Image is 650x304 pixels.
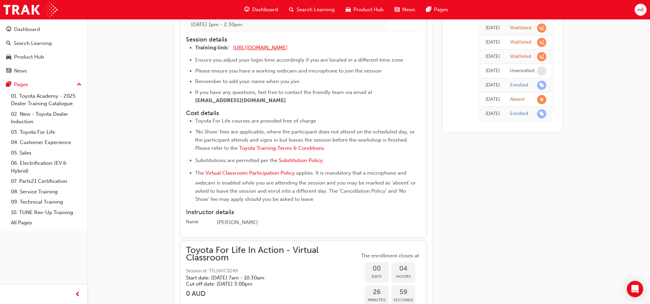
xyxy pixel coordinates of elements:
[233,45,288,51] a: [URL][DOMAIN_NAME]
[510,39,531,46] div: Waitlisted
[284,3,340,17] a: search-iconSearch Learning
[537,23,546,33] span: learningRecordVerb_WAITLIST-icon
[6,82,11,88] span: pages-icon
[195,157,277,163] span: Substitutions are permitted per the
[391,296,415,304] span: Seconds
[75,290,80,299] span: prev-icon
[14,81,28,89] div: Pages
[3,2,58,17] img: Trak
[353,6,384,14] span: Product Hub
[195,97,286,103] span: [EMAIL_ADDRESS][DOMAIN_NAME]
[402,6,415,14] span: News
[434,6,448,14] span: Pages
[252,6,278,14] span: Dashboard
[486,110,500,118] div: Fri Feb 14 2025 15:36:42 GMT+0800 (Australian Western Standard Time)
[195,129,416,151] span: 'No Show' fees are applicable, where the participant does not attend on the scheduled day, or the...
[537,95,546,104] span: learningRecordVerb_ABSENT-icon
[195,57,403,63] span: Ensure you adjust your login time accordingly if you are located in a different time zone
[186,36,408,44] h4: Session details
[186,219,199,225] div: Name
[3,51,84,63] a: Product Hub
[8,148,84,158] a: 05. Sales
[186,18,387,31] td: [DATE] 1pm - 2:30pm
[6,41,11,47] span: search-icon
[486,38,500,46] div: Wed Oct 01 2025 12:09:38 GMT+0800 (Australian Western Standard Time)
[510,96,525,103] div: Absent
[537,81,546,90] span: learningRecordVerb_ENROLL-icon
[537,109,546,118] span: learningRecordVerb_ENROLL-icon
[186,267,359,275] span: Session id: TFLIAVC0249
[391,273,415,281] span: Hours
[637,6,644,14] span: nd
[389,3,421,17] a: news-iconNews
[279,157,324,163] span: Substitution Policy.
[14,39,52,47] div: Search Learning
[340,3,389,17] a: car-iconProduct Hub
[346,5,351,14] span: car-icon
[14,53,44,61] div: Product Hub
[365,265,389,273] span: 00
[3,23,84,36] a: Dashboard
[391,288,415,296] span: 59
[3,22,84,78] button: DashboardSearch LearningProduct HubNews
[186,290,359,298] h3: 0 AUD
[486,53,500,61] div: Wed Oct 01 2025 10:30:23 GMT+0800 (Australian Western Standard Time)
[8,197,84,207] a: 09. Technical Training
[486,67,500,75] div: Wed Oct 01 2025 10:00:00 GMT+0800 (Australian Western Standard Time)
[537,38,546,47] span: learningRecordVerb_WAITLIST-icon
[195,78,300,84] span: Remember to add your name when you join
[244,5,249,14] span: guage-icon
[6,68,11,74] span: news-icon
[426,5,431,14] span: pages-icon
[510,68,534,74] div: Unenrolled
[8,187,84,197] a: 08. Service Training
[195,170,417,202] span: applies. It is mandatory that a microphone and webcam is enabled while you are attending the sess...
[8,176,84,187] a: 07. Parts21 Certification
[486,96,500,103] div: Tue Apr 08 2025 13:00:00 GMT+0800 (Australian Western Standard Time)
[8,158,84,176] a: 06. Electrification (EV & Hybrid)
[186,281,348,287] h5: Cut off date: [DATE] 3:00pm
[289,5,294,14] span: search-icon
[510,53,531,60] div: Waitlisted
[537,66,546,76] span: learningRecordVerb_NONE-icon
[8,218,84,228] a: All Pages
[365,273,389,281] span: Days
[627,281,643,297] div: Open Intercom Messenger
[3,78,84,91] button: Pages
[239,3,284,17] a: guage-iconDashboard
[186,275,348,281] h5: Start date: [DATE] 7am - 10:30am
[510,82,528,89] div: Enrolled
[6,27,11,33] span: guage-icon
[186,209,421,216] h4: Instructor details
[8,91,84,109] a: 01. Toyota Academy - 2025 Dealer Training Catalogue
[6,54,11,60] span: car-icon
[8,127,84,138] a: 03. Toyota For Life
[391,265,415,273] span: 04
[14,26,40,33] div: Dashboard
[217,219,421,227] div: [PERSON_NAME]
[365,288,389,296] span: 26
[195,118,316,124] span: Toyota For Life courses are provided free of charge
[394,5,400,14] span: news-icon
[239,145,324,151] a: Toyota Training Terms & Conditions
[205,170,295,176] a: Virtual Classroom Participation Policy
[8,137,84,148] a: 04. Customer Experience
[195,45,229,51] span: Training link:
[195,68,381,74] span: Please ensure you have a working webcam and microphone to join the session
[8,207,84,218] a: 10. TUNE Rev-Up Training
[77,80,82,89] span: up-icon
[486,24,500,32] div: Wed Oct 01 2025 12:21:51 GMT+0800 (Australian Western Standard Time)
[186,110,421,117] h4: Cost details
[510,25,531,31] div: Waitlisted
[186,246,359,262] span: Toyota For Life In Action - Virtual Classroom
[3,37,84,50] a: Search Learning
[195,170,204,176] span: The
[297,6,335,14] span: Search Learning
[359,252,421,260] span: The enrollment closes at
[365,296,389,304] span: Minutes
